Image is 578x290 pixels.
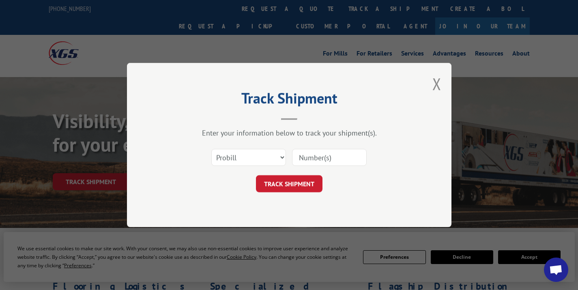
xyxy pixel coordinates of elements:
[544,258,568,282] div: Open chat
[292,149,367,166] input: Number(s)
[168,92,411,108] h2: Track Shipment
[168,128,411,137] div: Enter your information below to track your shipment(s).
[432,73,441,95] button: Close modal
[256,175,322,192] button: TRACK SHIPMENT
